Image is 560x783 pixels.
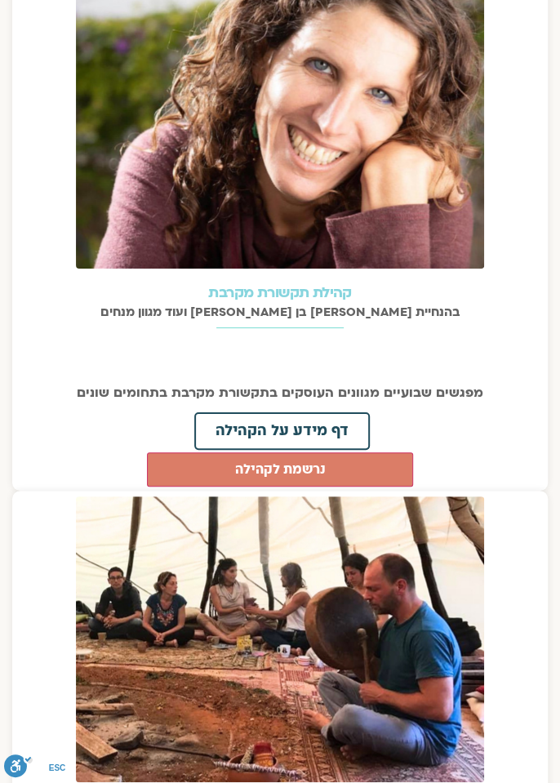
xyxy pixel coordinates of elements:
button: נרשמת לקהילה [147,452,413,487]
a: קהילת תקשורת מקרבת [208,283,351,302]
p: מפגשים שבועיים מגוונים העוסקים בתקשורת מקרבת בתחומים שונים [16,385,544,401]
span: דף מידע על הקהילה [216,424,349,438]
h2: בהנחיית [PERSON_NAME] בן [PERSON_NAME] ועוד מגוון מנחים [16,305,544,319]
a: דף מידע על הקהילה [194,412,370,450]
